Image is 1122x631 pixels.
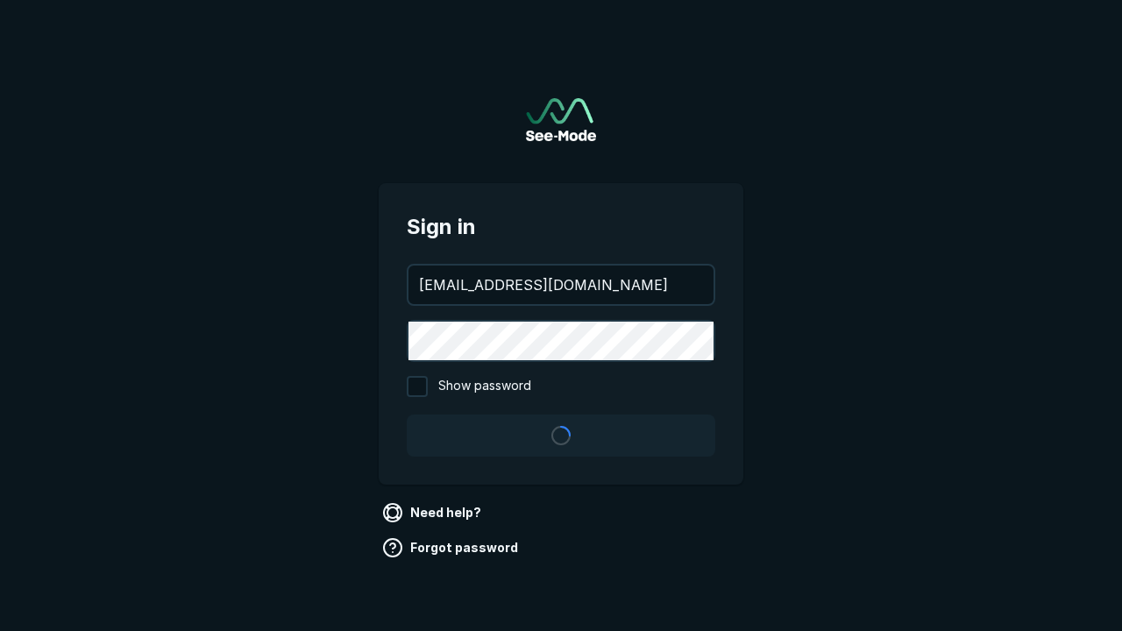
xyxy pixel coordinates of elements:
img: See-Mode Logo [526,98,596,141]
a: Go to sign in [526,98,596,141]
a: Forgot password [379,534,525,562]
span: Sign in [407,211,715,243]
a: Need help? [379,499,488,527]
span: Show password [438,376,531,397]
input: your@email.com [408,266,714,304]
